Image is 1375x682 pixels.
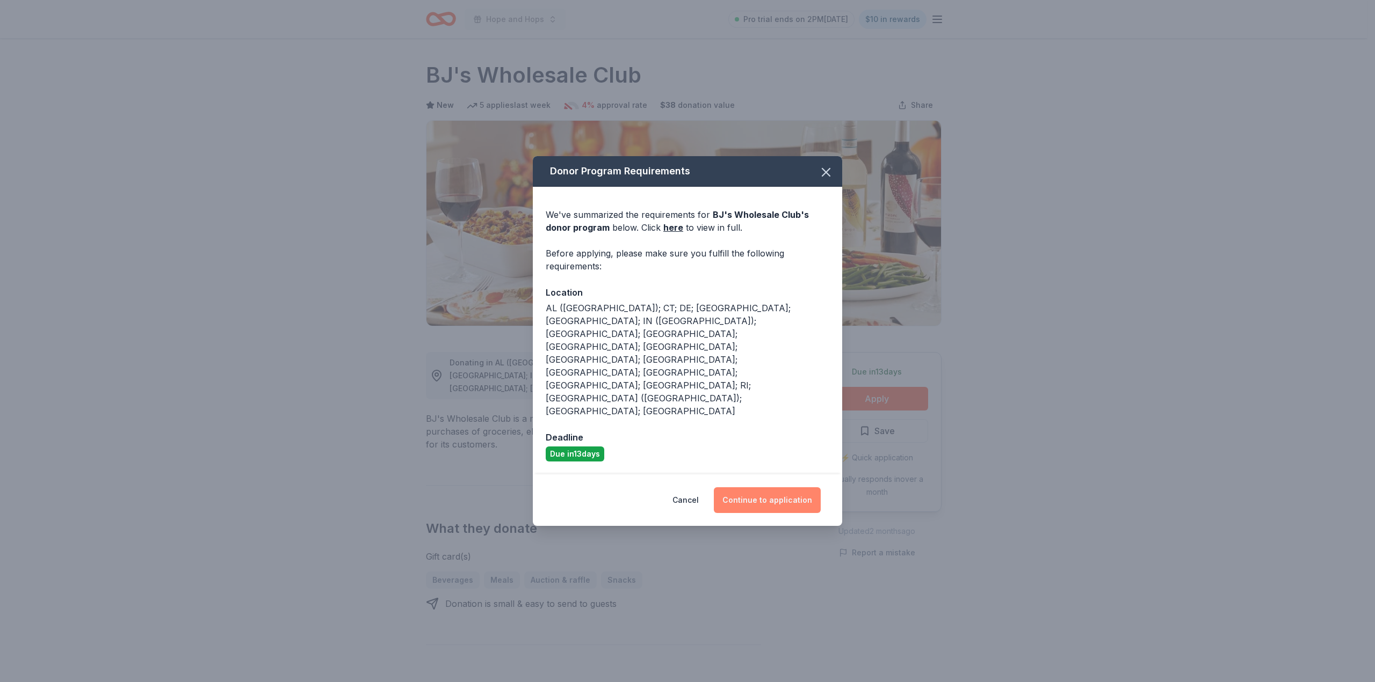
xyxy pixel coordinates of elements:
[546,302,829,417] div: AL ([GEOGRAPHIC_DATA]); CT; DE; [GEOGRAPHIC_DATA]; [GEOGRAPHIC_DATA]; IN ([GEOGRAPHIC_DATA]); [GE...
[714,487,821,513] button: Continue to application
[546,247,829,273] div: Before applying, please make sure you fulfill the following requirements:
[546,446,604,461] div: Due in 13 days
[663,221,683,234] a: here
[533,156,842,187] div: Donor Program Requirements
[546,285,829,299] div: Location
[672,487,699,513] button: Cancel
[546,208,829,234] div: We've summarized the requirements for below. Click to view in full.
[546,430,829,444] div: Deadline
